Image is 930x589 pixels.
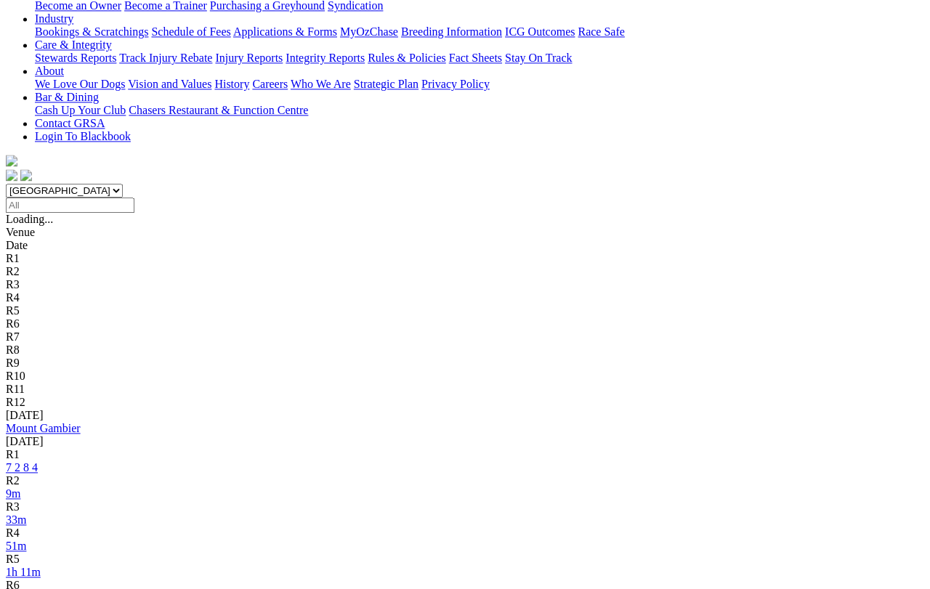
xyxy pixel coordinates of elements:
a: 1h 11m [6,566,41,578]
div: R11 [6,383,924,396]
a: Schedule of Fees [151,25,230,38]
div: Industry [35,25,924,38]
a: Privacy Policy [421,78,490,90]
div: R1 [6,252,924,265]
a: History [214,78,249,90]
div: Bar & Dining [35,104,924,117]
a: Vision and Values [128,78,211,90]
div: R5 [6,553,924,566]
a: ICG Outcomes [505,25,575,38]
div: R12 [6,396,924,409]
div: R6 [6,317,924,330]
a: Breeding Information [401,25,502,38]
div: R3 [6,278,924,291]
a: Care & Integrity [35,38,112,51]
div: R8 [6,344,924,357]
a: Injury Reports [215,52,283,64]
a: 9m [6,487,20,500]
a: Fact Sheets [449,52,502,64]
a: Strategic Plan [354,78,418,90]
a: Bookings & Scratchings [35,25,148,38]
div: R2 [6,474,924,487]
div: R2 [6,265,924,278]
div: R5 [6,304,924,317]
a: Track Injury Rebate [119,52,212,64]
div: R4 [6,291,924,304]
a: Mount Gambier [6,422,81,434]
img: twitter.svg [20,169,32,181]
div: R3 [6,500,924,513]
div: R9 [6,357,924,370]
a: Chasers Restaurant & Function Centre [129,104,308,116]
div: R1 [6,448,924,461]
div: About [35,78,924,91]
div: R7 [6,330,924,344]
a: Who We Are [291,78,351,90]
a: Race Safe [578,25,624,38]
a: Industry [35,12,73,25]
a: Bar & Dining [35,91,99,103]
div: R4 [6,527,924,540]
a: Contact GRSA [35,117,105,129]
a: About [35,65,64,77]
a: Cash Up Your Club [35,104,126,116]
input: Select date [6,198,134,213]
span: Loading... [6,213,53,225]
div: [DATE] [6,435,924,448]
a: 51m [6,540,26,552]
div: R10 [6,370,924,383]
a: 7 2 8 4 [6,461,38,474]
a: MyOzChase [340,25,398,38]
div: [DATE] [6,409,924,422]
img: facebook.svg [6,169,17,181]
div: Date [6,239,924,252]
a: Integrity Reports [286,52,365,64]
a: We Love Our Dogs [35,78,125,90]
a: Careers [252,78,288,90]
div: Venue [6,226,924,239]
a: Rules & Policies [368,52,446,64]
div: Care & Integrity [35,52,924,65]
a: Stay On Track [505,52,572,64]
a: 33m [6,513,26,526]
a: Login To Blackbook [35,130,131,142]
a: Applications & Forms [233,25,337,38]
img: logo-grsa-white.png [6,155,17,166]
a: Stewards Reports [35,52,116,64]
